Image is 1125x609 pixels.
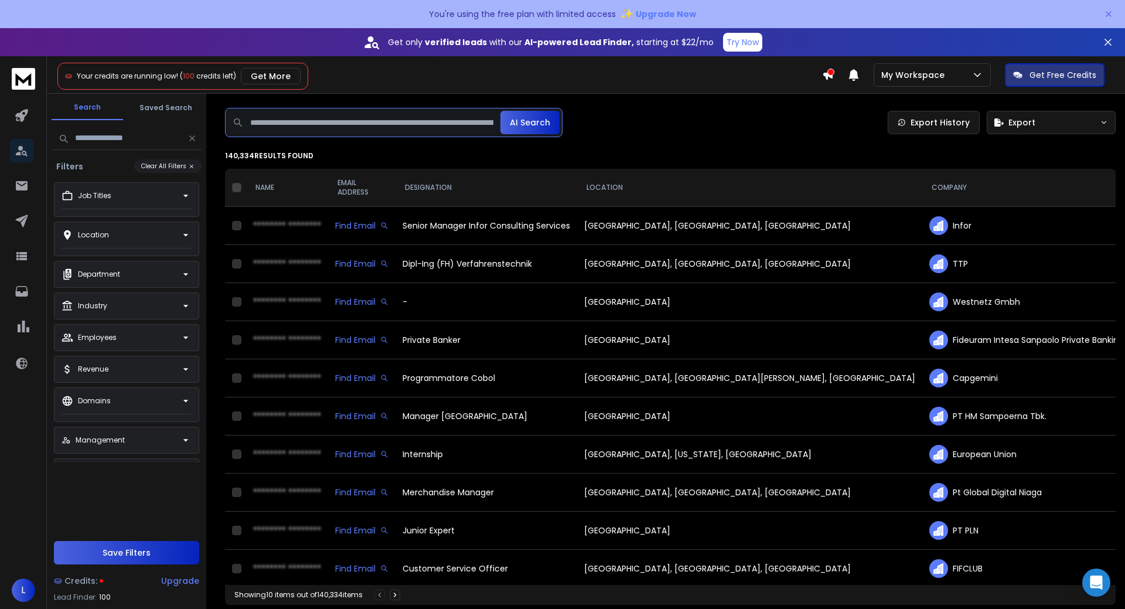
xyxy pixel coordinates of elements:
div: Fideuram Intesa Sanpaolo Private Banking [929,331,1124,349]
span: Your credits are running low! [77,71,178,81]
div: Find Email [335,448,388,460]
button: Get More [241,68,301,84]
td: Programmatore Cobol [396,359,577,397]
span: ( credits left) [180,71,236,81]
strong: AI-powered Lead Finder, [524,36,634,48]
div: Upgrade [161,575,199,587]
p: Location [78,230,109,240]
button: Save Filters [54,541,199,564]
span: Export [1008,117,1035,128]
button: Search [52,96,123,120]
div: Find Email [335,563,388,574]
a: Credits:Upgrade [54,569,199,593]
div: Showing 10 items out of 140,334 items [234,590,363,600]
td: [GEOGRAPHIC_DATA], [GEOGRAPHIC_DATA], [GEOGRAPHIC_DATA] [577,474,922,512]
h3: Filters [52,161,88,172]
a: Export History [888,111,980,134]
td: Manager [GEOGRAPHIC_DATA] [396,397,577,436]
button: L [12,579,35,602]
div: Find Email [335,296,388,308]
p: Industry [78,301,107,311]
button: AI Search [500,111,560,134]
p: Department [78,270,120,279]
th: NAME [246,169,328,207]
div: Find Email [335,410,388,422]
div: Open Intercom Messenger [1082,569,1110,597]
p: Domains [78,396,111,406]
td: Private Banker [396,321,577,359]
span: 100 [183,71,195,81]
td: [GEOGRAPHIC_DATA], [GEOGRAPHIC_DATA], [GEOGRAPHIC_DATA] [577,245,922,283]
td: Dipl-Ing (FH) Verfahrenstechnik [396,245,577,283]
div: Westnetz Gmbh [929,292,1124,311]
td: [GEOGRAPHIC_DATA] [577,512,922,550]
div: Find Email [335,486,388,498]
td: [GEOGRAPHIC_DATA], [GEOGRAPHIC_DATA], [GEOGRAPHIC_DATA] [577,550,922,588]
td: Senior Manager Infor Consulting Services [396,207,577,245]
div: Pt Global Digital Niaga [929,483,1124,502]
div: Find Email [335,525,388,536]
div: European Union [929,445,1124,464]
p: Get Free Credits [1029,69,1096,81]
p: My Workspace [881,69,949,81]
div: Find Email [335,258,388,270]
div: Find Email [335,334,388,346]
div: PT HM Sampoerna Tbk. [929,407,1124,426]
th: DESIGNATION [396,169,577,207]
button: Saved Search [130,96,202,120]
button: Clear All Filters [134,159,202,173]
th: LOCATION [577,169,922,207]
td: [GEOGRAPHIC_DATA], [GEOGRAPHIC_DATA][PERSON_NAME], [GEOGRAPHIC_DATA] [577,359,922,397]
td: Junior Expert [396,512,577,550]
div: PT PLN [929,521,1124,540]
p: Job Titles [78,191,111,200]
button: ✨Upgrade Now [621,2,696,26]
td: Internship [396,436,577,474]
div: Find Email [335,372,388,384]
p: You're using the free plan with limited access [429,8,616,20]
strong: verified leads [425,36,487,48]
td: [GEOGRAPHIC_DATA], [GEOGRAPHIC_DATA], [GEOGRAPHIC_DATA] [577,207,922,245]
p: Management [76,436,125,445]
td: [GEOGRAPHIC_DATA], [US_STATE], [GEOGRAPHIC_DATA] [577,436,922,474]
td: Merchandise Manager [396,474,577,512]
div: FIFCLUB [929,559,1124,578]
img: logo [12,68,35,90]
span: ✨ [621,6,633,22]
p: 140,334 results found [225,151,1116,161]
p: Get only with our starting at $22/mo [388,36,714,48]
td: Customer Service Officer [396,550,577,588]
button: Get Free Credits [1005,63,1104,87]
p: Employees [78,333,117,342]
th: EMAIL ADDRESS [328,169,396,207]
td: [GEOGRAPHIC_DATA] [577,283,922,321]
div: TTP [929,254,1124,273]
p: Try Now [727,36,759,48]
p: Revenue [78,365,108,374]
td: - [396,283,577,321]
span: 100 [99,593,111,602]
p: Lead Finder: [54,593,97,602]
td: [GEOGRAPHIC_DATA] [577,321,922,359]
td: [GEOGRAPHIC_DATA] [577,397,922,436]
div: Infor [929,216,1124,235]
span: Credits: [64,575,97,587]
div: Find Email [335,220,388,232]
button: Try Now [723,33,762,52]
div: Capgemini [929,369,1124,387]
span: Upgrade Now [636,8,696,20]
